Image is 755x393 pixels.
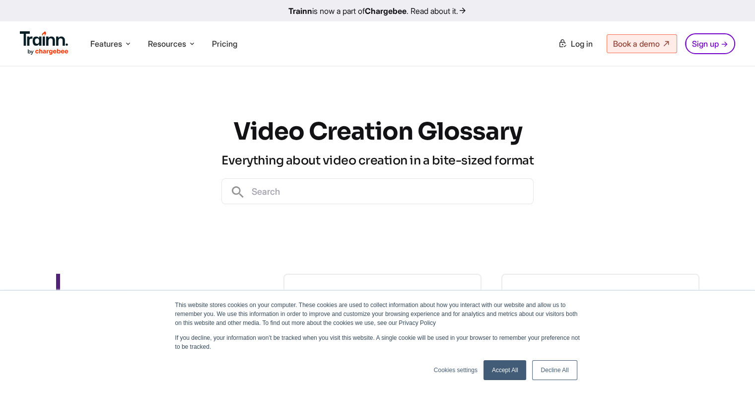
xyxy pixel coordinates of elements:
[685,33,735,54] a: Sign up →
[483,360,527,380] a: Accept All
[90,38,122,49] span: Features
[212,39,237,49] a: Pricing
[175,301,580,327] p: This website stores cookies on your computer. These cookies are used to collect information about...
[246,179,533,204] input: Search
[288,6,312,16] b: Trainn
[221,153,534,168] h3: Everything about video creation in a bite-sized format
[434,366,478,375] a: Cookies settings
[532,360,577,380] a: Decline All
[148,38,186,49] span: Resources
[365,6,407,16] b: Chargebee
[607,34,677,53] a: Book a demo
[20,31,69,55] img: Trainn Logo
[613,39,660,49] span: Book a demo
[175,333,580,351] p: If you decline, your information won’t be tracked when you visit this website. A single cookie wi...
[221,116,534,147] h1: Video Creation Glossary
[571,39,593,49] span: Log in
[552,35,599,53] a: Log in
